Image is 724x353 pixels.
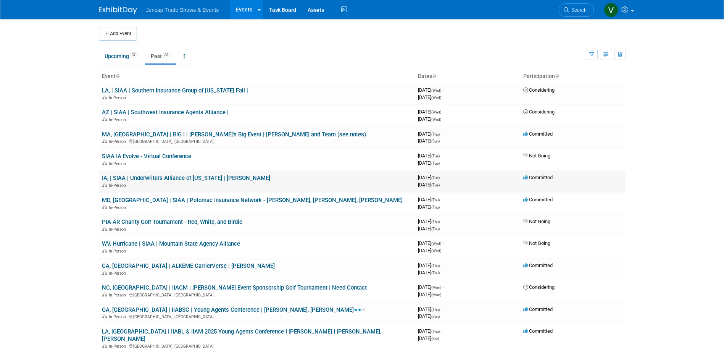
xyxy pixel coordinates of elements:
span: [DATE] [418,131,442,137]
span: Considering [523,109,555,115]
span: [DATE] [418,248,441,253]
a: AZ | SIAA | Southwest Insurance Agents Alliance | [102,109,229,116]
span: [DATE] [418,94,441,100]
span: (Thu) [431,205,440,209]
span: [DATE] [418,270,440,275]
span: Not Going [523,219,550,224]
span: In-Person [109,271,128,276]
span: Committed [523,175,553,180]
span: In-Person [109,249,128,254]
span: - [442,240,443,246]
span: [DATE] [418,262,442,268]
img: In-Person Event [102,227,107,231]
span: - [441,328,442,334]
span: [DATE] [418,226,440,232]
span: In-Person [109,344,128,349]
span: (Mon) [431,285,441,290]
span: (Thu) [431,271,440,275]
a: PIA AR Charity Golf Tournament - Red, White, and Birdie [102,219,242,225]
span: 37 [129,52,138,58]
span: - [442,109,443,115]
span: (Wed) [431,241,441,246]
span: (Wed) [431,88,441,92]
span: Committed [523,262,553,268]
span: (Wed) [431,96,441,100]
span: - [441,153,442,159]
span: [DATE] [418,240,443,246]
span: Not Going [523,153,550,159]
a: Past83 [145,49,176,63]
img: In-Person Event [102,96,107,99]
span: In-Person [109,293,128,298]
span: [DATE] [418,291,441,297]
span: (Thu) [431,264,440,268]
span: Jencap Trade Shows & Events [146,7,219,13]
a: Sort by Start Date [432,73,436,79]
span: Considering [523,87,555,93]
a: Sort by Participation Type [555,73,559,79]
span: Committed [523,306,553,312]
span: (Tue) [431,161,440,165]
img: In-Person Event [102,344,107,348]
span: In-Person [109,139,128,144]
span: 83 [162,52,171,58]
span: (Thu) [431,329,440,334]
img: In-Person Event [102,249,107,253]
span: (Tue) [431,154,440,158]
a: MA, [GEOGRAPHIC_DATA] | BIG I | [PERSON_NAME]'s Big Event | [PERSON_NAME] and Team (see notes) [102,131,366,138]
span: (Thu) [431,220,440,224]
th: Dates [415,70,520,83]
span: - [441,219,442,224]
span: Considering [523,284,555,290]
span: [DATE] [418,306,442,312]
span: [DATE] [418,328,442,334]
span: - [442,284,443,290]
img: In-Person Event [102,205,107,209]
span: In-Person [109,183,128,188]
span: (Tue) [431,183,440,187]
span: (Thu) [431,227,440,231]
span: Committed [523,197,553,202]
span: Committed [523,328,553,334]
span: [DATE] [418,153,442,159]
a: MD, [GEOGRAPHIC_DATA] | SIAA | Potomac Insurance Network - [PERSON_NAME], [PERSON_NAME], [PERSON_... [102,197,403,204]
a: NC, [GEOGRAPHIC_DATA] | IIACM | [PERSON_NAME] Event Sponsorship Golf Tournament | Need Contact [102,284,367,291]
span: [DATE] [418,175,442,180]
span: In-Person [109,314,128,319]
img: In-Person Event [102,183,107,187]
span: [DATE] [418,204,440,210]
a: CA, [GEOGRAPHIC_DATA] | ALKEME CarrierVerse | [PERSON_NAME] [102,262,275,269]
span: (Sun) [431,314,440,319]
span: - [441,131,442,137]
span: - [441,262,442,268]
span: (Thu) [431,198,440,202]
a: LA, [GEOGRAPHIC_DATA] I IIABL & IIAM 2025 Young Agents Conference I [PERSON_NAME] I [PERSON_NAME]... [102,328,381,342]
span: [DATE] [418,87,443,93]
span: (Tue) [431,176,440,180]
span: (Thu) [431,132,440,136]
span: [DATE] [418,138,440,144]
span: - [441,175,442,180]
span: In-Person [109,96,128,100]
span: (Sun) [431,139,440,143]
span: [DATE] [418,182,440,188]
img: ExhibitDay [99,6,137,14]
a: Upcoming37 [99,49,144,63]
span: Search [569,7,587,13]
a: Sort by Event Name [116,73,119,79]
img: Vanessa O'Brien [604,3,618,17]
a: Search [559,3,594,17]
span: (Thu) [431,308,440,312]
span: In-Person [109,227,128,232]
span: In-Person [109,205,128,210]
span: In-Person [109,161,128,166]
span: - [441,197,442,202]
div: [GEOGRAPHIC_DATA], [GEOGRAPHIC_DATA] [102,313,412,319]
a: IA, | SIAA | Underwriters Alliance of [US_STATE] | [PERSON_NAME] [102,175,270,181]
span: - [442,87,443,93]
span: (Wed) [431,117,441,121]
th: Participation [520,70,626,83]
span: - [441,306,442,312]
img: In-Person Event [102,117,107,121]
span: In-Person [109,117,128,122]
